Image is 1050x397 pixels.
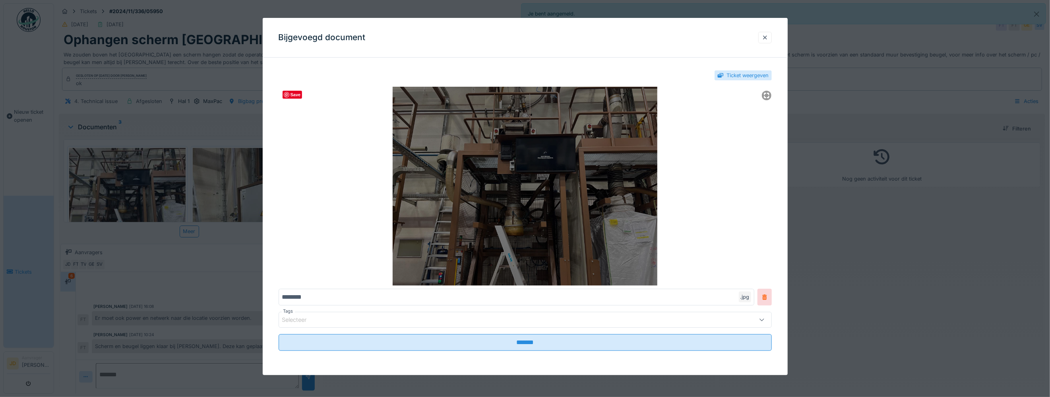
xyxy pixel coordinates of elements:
label: Tags [282,308,295,315]
span: Save [283,91,302,99]
div: Ticket weergeven [727,72,769,79]
img: e963fa39-ba10-4fa2-9702-d9eaf3f74fa1-IMG_7162.jpg [279,87,772,286]
h3: Bijgevoegd document [279,33,366,43]
div: .jpg [739,292,751,302]
div: Selecteer [282,315,318,324]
